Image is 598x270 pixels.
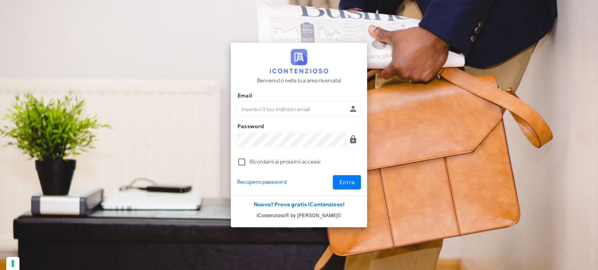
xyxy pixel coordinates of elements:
[237,103,347,116] input: Inserisci il tuo indirizzo email
[339,179,355,186] span: Entra
[333,175,361,189] button: Entra
[6,257,19,270] button: Le tue preferenze relative al consenso per le tecnologie di tracciamento
[250,158,361,166] label: Ricordami ai prossimi accessi
[257,77,341,85] p: Benvenuto nella tua area riservata!
[235,123,264,131] label: Password
[237,178,287,186] a: Recupero password
[254,201,345,208] a: Nuovo? Prova gratis iContenzioso!
[235,92,252,100] label: Email
[231,212,367,219] p: iContenzioso® by [PERSON_NAME]©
